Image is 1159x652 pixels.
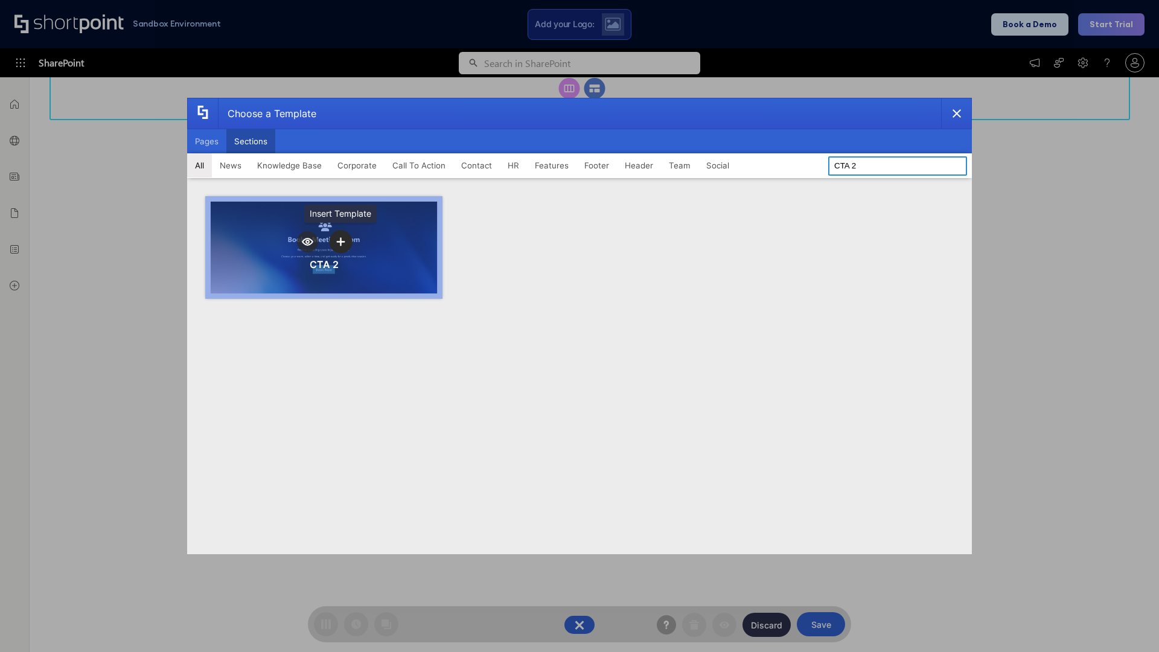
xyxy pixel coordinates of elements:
button: Footer [576,153,617,177]
button: Contact [453,153,500,177]
div: CTA 2 [310,258,339,270]
button: Social [698,153,737,177]
input: Search [828,156,967,176]
button: HR [500,153,527,177]
button: Header [617,153,661,177]
button: Team [661,153,698,177]
button: Knowledge Base [249,153,330,177]
button: Pages [187,129,226,153]
div: Choose a Template [218,98,316,129]
iframe: Chat Widget [1099,594,1159,652]
button: News [212,153,249,177]
button: Call To Action [385,153,453,177]
button: All [187,153,212,177]
button: Features [527,153,576,177]
button: Corporate [330,153,385,177]
div: template selector [187,98,972,554]
button: Sections [226,129,275,153]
